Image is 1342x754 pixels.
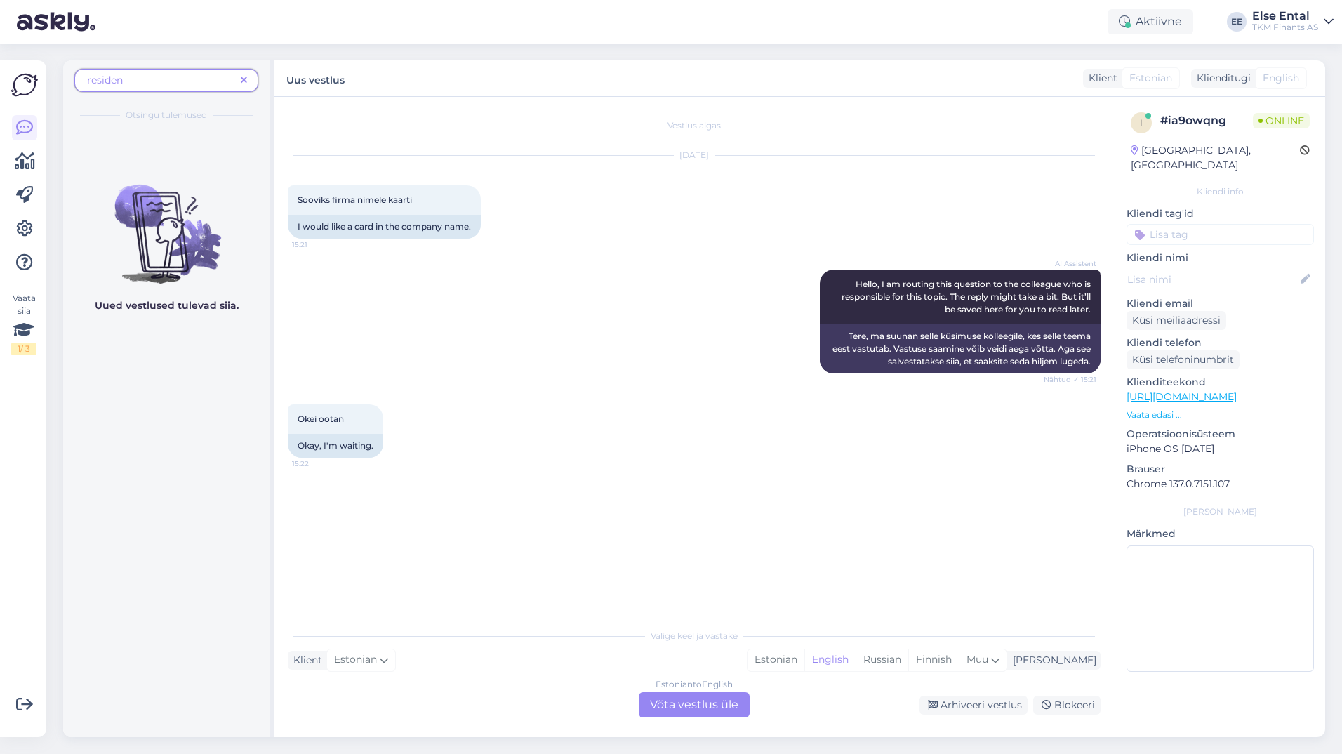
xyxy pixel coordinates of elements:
div: Küsi telefoninumbrit [1127,350,1240,369]
span: 15:21 [292,239,345,250]
div: Vestlus algas [288,119,1101,132]
p: Kliendi telefon [1127,336,1314,350]
div: EE [1227,12,1247,32]
span: Sooviks firma nimele kaarti [298,194,412,205]
div: Võta vestlus üle [639,692,750,717]
div: Klienditugi [1191,71,1251,86]
div: English [804,649,856,670]
p: iPhone OS [DATE] [1127,442,1314,456]
p: Chrome 137.0.7151.107 [1127,477,1314,491]
div: Küsi meiliaadressi [1127,311,1226,330]
p: Operatsioonisüsteem [1127,427,1314,442]
p: Uued vestlused tulevad siia. [95,298,239,313]
div: [GEOGRAPHIC_DATA], [GEOGRAPHIC_DATA] [1131,143,1300,173]
div: Estonian [748,649,804,670]
span: AI Assistent [1044,258,1096,269]
div: Estonian to English [656,678,733,691]
div: I would like a card in the company name. [288,215,481,239]
span: Muu [966,653,988,666]
div: Russian [856,649,908,670]
span: Hello, I am routing this question to the colleague who is responsible for this topic. The reply m... [842,279,1093,315]
p: Kliendi email [1127,296,1314,311]
div: 1 / 3 [11,343,36,355]
span: i [1140,117,1143,128]
div: Tere, ma suunan selle küsimuse kolleegile, kes selle teema eest vastutab. Vastuse saamine võib ve... [820,324,1101,373]
div: TKM Finants AS [1252,22,1318,33]
span: residen [87,74,123,86]
div: Blokeeri [1033,696,1101,715]
p: Kliendi nimi [1127,251,1314,265]
a: Else EntalTKM Finants AS [1252,11,1334,33]
p: Klienditeekond [1127,375,1314,390]
div: Kliendi info [1127,185,1314,198]
div: Vaata siia [11,292,36,355]
p: Märkmed [1127,527,1314,541]
p: Kliendi tag'id [1127,206,1314,221]
div: Okay, I'm waiting. [288,434,383,458]
input: Lisa tag [1127,224,1314,245]
span: Online [1253,113,1310,128]
div: [PERSON_NAME] [1127,505,1314,518]
label: Uus vestlus [286,69,345,88]
span: Estonian [1129,71,1172,86]
p: Vaata edasi ... [1127,409,1314,421]
span: Okei ootan [298,414,344,424]
a: [URL][DOMAIN_NAME] [1127,390,1237,403]
span: Otsingu tulemused [126,109,207,121]
div: # ia9owqng [1160,112,1253,129]
div: Finnish [908,649,959,670]
div: Arhiveeri vestlus [919,696,1028,715]
div: [DATE] [288,149,1101,161]
img: No chats [63,159,270,286]
p: Brauser [1127,462,1314,477]
span: English [1263,71,1299,86]
span: Estonian [334,652,377,668]
span: Nähtud ✓ 15:21 [1044,374,1096,385]
div: Klient [1083,71,1117,86]
img: Askly Logo [11,72,38,98]
div: Valige keel ja vastake [288,630,1101,642]
span: 15:22 [292,458,345,469]
input: Lisa nimi [1127,272,1298,287]
div: Else Ental [1252,11,1318,22]
div: Aktiivne [1108,9,1193,34]
div: Klient [288,653,322,668]
div: [PERSON_NAME] [1007,653,1096,668]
